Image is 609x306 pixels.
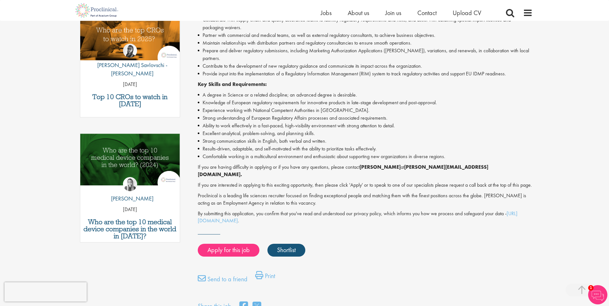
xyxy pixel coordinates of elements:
img: Theodora Savlovschi - Wicks [123,44,137,58]
a: Theodora Savlovschi - Wicks [PERSON_NAME] Savlovschi - [PERSON_NAME] [80,44,180,81]
li: Provide input into the implementation of a Regulatory Information Management (RIM) system to trac... [198,70,533,78]
li: Comfortable working in a multicultural environment and enthusiastic about supporting new organiza... [198,153,533,160]
img: Hannah Burke [123,177,137,191]
img: Top 10 Medical Device Companies 2024 [80,134,180,185]
a: Jobs [321,9,332,17]
iframe: reCAPTCHA [4,282,87,302]
img: Chatbot [588,285,607,304]
a: Apply for this job [198,244,259,257]
li: Results-driven, adaptable, and self-motivated with the ability to prioritize tasks effectively. [198,145,533,153]
p: [PERSON_NAME] Savlovschi - [PERSON_NAME] [80,61,180,77]
span: 1 [588,285,594,291]
p: By submitting this application, you confirm that you've read and understood our privacy policy, w... [198,210,533,225]
li: Knowledge of European regulatory requirements for innovative products in late-stage development a... [198,99,533,106]
li: Partner with commercial and medical teams, as well as external regulatory consultants, to achieve... [198,31,533,39]
a: Who are the top 10 medical device companies in the world in [DATE]? [83,218,177,240]
a: [URL][DOMAIN_NAME] [198,210,518,224]
li: Prepare and deliver regulatory submissions, including Marketing Authorization Applications ([PERS... [198,47,533,62]
li: Excellent analytical, problem-solving, and planning skills. [198,130,533,137]
li: A degree in Science or a related discipline; an advanced degree is desirable. [198,91,533,99]
li: Ability to work effectively in a fast-paced, high-visibility environment with strong attention to... [198,122,533,130]
p: If you are having difficulty in applying or if you have any questions, please contact at [198,164,533,178]
li: Strong understanding of European Regulatory Affairs processes and associated requirements. [198,114,533,122]
a: Contact [417,9,437,17]
a: Print [255,271,275,284]
a: Hannah Burke [PERSON_NAME] [106,177,153,206]
a: About us [348,9,369,17]
strong: Key Skills and Requirements: [198,81,267,88]
a: Send to a friend [198,274,248,287]
li: Collaborate with supply chain and quality assurance teams to identify regulatory requirements and... [198,16,533,31]
p: [DATE] [80,81,180,88]
a: Top 10 CROs to watch in [DATE] [83,93,177,107]
li: Contribute to the development of new regulatory guidance and communicate its impact across the or... [198,62,533,70]
p: If you are interested in applying to this exciting opportunity, then please click 'Apply' or to s... [198,182,533,189]
li: Experience working with National Competent Authorities in [GEOGRAPHIC_DATA]. [198,106,533,114]
a: Link to a post [80,134,180,191]
p: Proclinical is a leading life sciences recruiter focused on finding exceptional people and matchi... [198,192,533,207]
p: [PERSON_NAME] [106,194,153,203]
a: Shortlist [267,244,305,257]
a: Join us [385,9,401,17]
img: Top 10 CROs 2025 | Proclinical [80,9,180,60]
li: Strong communication skills in English, both verbal and written. [198,137,533,145]
strong: [PERSON_NAME][EMAIL_ADDRESS][DOMAIN_NAME]. [198,164,488,178]
p: [DATE] [80,206,180,213]
strong: [PERSON_NAME] [360,164,401,170]
li: Maintain relationships with distribution partners and regulatory consultancies to ensure smooth o... [198,39,533,47]
a: Upload CV [453,9,481,17]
